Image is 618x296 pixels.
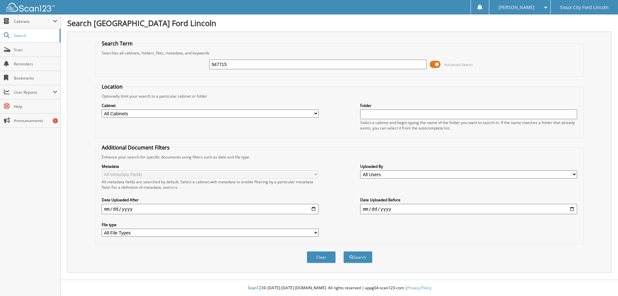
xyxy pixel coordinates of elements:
span: User Reports [14,90,53,95]
label: File type [102,222,319,227]
label: Folder [360,103,577,108]
span: Advanced Search [444,62,473,67]
iframe: Chat Widget [586,265,618,296]
label: Metadata [102,164,319,169]
div: Searches all cabinets, folders, files, metadata, and keywords [98,50,581,56]
span: Search [14,33,56,38]
label: Uploaded By [360,164,577,169]
span: Reminders [14,61,57,67]
span: Cabinets [14,19,53,24]
button: Search [343,251,372,263]
div: 1 [53,118,58,123]
button: Clear [307,251,336,263]
label: Date Uploaded Before [360,197,577,203]
label: Date Uploaded After [102,197,319,203]
span: [PERSON_NAME] [499,5,535,9]
span: Sioux City Ford Lincoln [560,5,609,9]
legend: Location [98,83,126,90]
input: end [360,204,577,214]
div: Select a cabinet and begin typing the name of the folder you want to search in. If the name match... [360,120,577,131]
label: Cabinet [102,103,319,108]
input: start [102,204,319,214]
a: here [169,185,178,190]
span: Help [14,104,57,109]
a: Privacy Policy [407,285,431,291]
img: scan123-logo-white.svg [6,3,55,12]
div: Optionally limit your search to a particular cabinet or folder [98,93,581,99]
span: Bookmarks [14,75,57,81]
div: Enhance your search for specific documents using filters such as date and file type. [98,154,581,160]
legend: Additional Document Filters [98,144,173,151]
span: Announcements [14,118,57,123]
legend: Search Term [98,40,136,47]
span: Scan123 [248,285,263,291]
span: Scan [14,47,57,53]
div: All metadata fields are searched by default. Select a cabinet with metadata to enable filtering b... [102,179,319,190]
div: © [DATE]-[DATE] [DOMAIN_NAME]. All rights reserved | appg04-scan123-com | [61,280,618,296]
h1: Search [GEOGRAPHIC_DATA] Ford Lincoln [67,18,612,28]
